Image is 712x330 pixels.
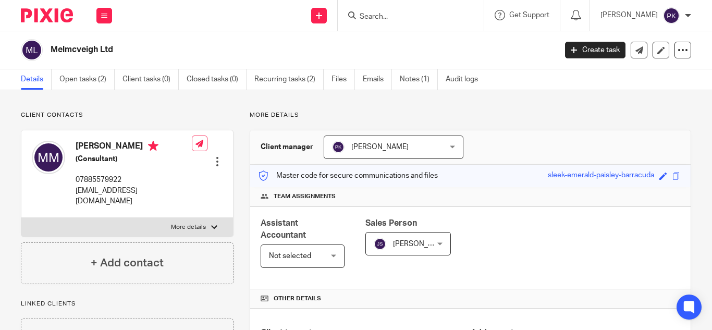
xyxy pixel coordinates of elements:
a: Notes (1) [400,69,438,90]
input: Search [359,13,452,22]
img: Pixie [21,8,73,22]
span: Get Support [509,11,549,19]
h2: Melmcveigh Ltd [51,44,450,55]
h3: Client manager [261,142,313,152]
a: Files [332,69,355,90]
h4: + Add contact [91,255,164,271]
span: Other details [274,295,321,303]
p: More details [250,111,691,119]
p: Client contacts [21,111,234,119]
i: Primary [148,141,158,151]
div: sleek-emerald-paisley-barracuda [548,170,654,182]
a: Client tasks (0) [122,69,179,90]
img: svg%3E [21,39,43,61]
p: Master code for secure communications and files [258,170,438,181]
h4: [PERSON_NAME] [76,141,192,154]
p: 07885579922 [76,175,192,185]
p: [EMAIL_ADDRESS][DOMAIN_NAME] [76,186,192,207]
a: Audit logs [446,69,486,90]
a: Open tasks (2) [59,69,115,90]
img: svg%3E [32,141,65,174]
img: svg%3E [374,238,386,250]
a: Create task [565,42,625,58]
a: Emails [363,69,392,90]
span: Team assignments [274,192,336,201]
span: Sales Person [365,219,417,227]
p: [PERSON_NAME] [600,10,658,20]
p: Linked clients [21,300,234,308]
a: Closed tasks (0) [187,69,247,90]
span: [PERSON_NAME] [393,240,450,248]
h5: (Consultant) [76,154,192,164]
span: Not selected [269,252,311,260]
p: More details [171,223,206,231]
img: svg%3E [663,7,680,24]
img: svg%3E [332,141,345,153]
span: Assistant Accountant [261,219,306,239]
a: Details [21,69,52,90]
a: Recurring tasks (2) [254,69,324,90]
span: [PERSON_NAME] [351,143,409,151]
